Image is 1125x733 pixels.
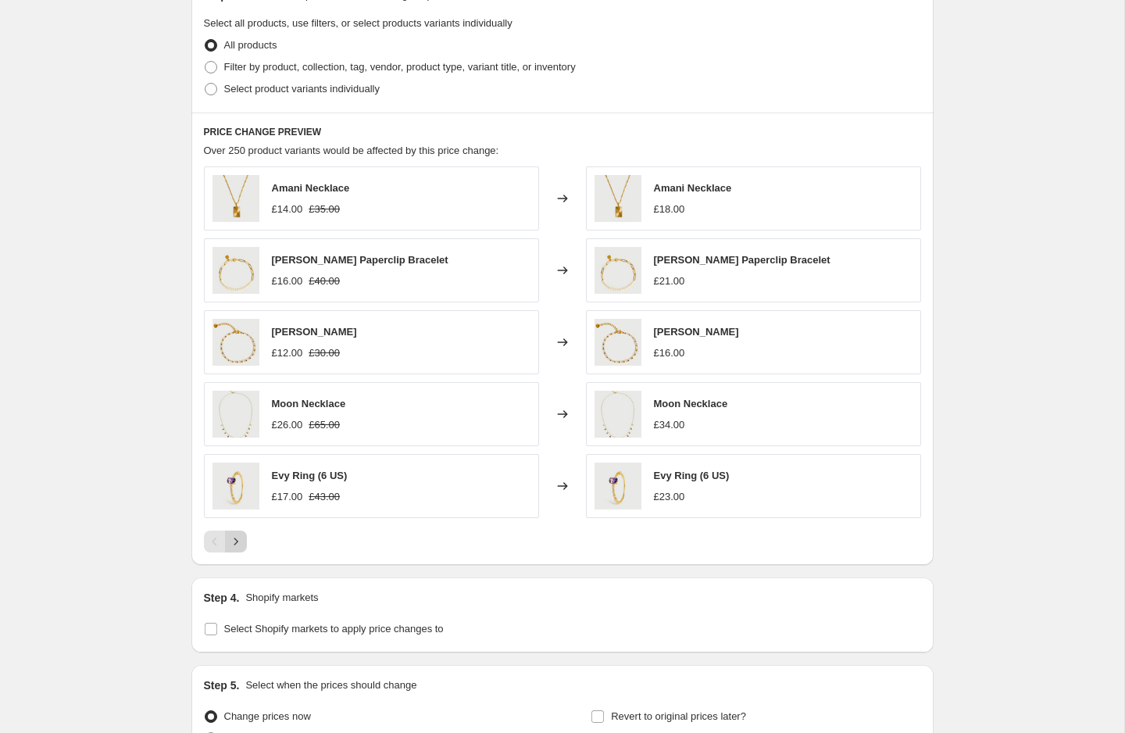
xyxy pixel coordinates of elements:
span: £14.00 [272,203,303,215]
span: £30.00 [309,347,340,359]
span: Select product variants individually [224,83,380,95]
img: Amani_Necklace_80x.webp [595,175,641,222]
h6: PRICE CHANGE PREVIEW [204,126,921,138]
img: Amani_Necklace_80x.webp [212,175,259,222]
img: Copyof2023DiaryTaupe_Drop1_2_5f1d90fa-0854-49e1-8e9b-6d0e7694c00e_80x.png [595,247,641,294]
span: £23.00 [654,491,685,502]
span: [PERSON_NAME] [272,326,357,338]
span: £65.00 [309,419,340,431]
span: £16.00 [272,275,303,287]
nav: Pagination [204,531,247,552]
span: £12.00 [272,347,303,359]
span: £34.00 [654,419,685,431]
span: £18.00 [654,203,685,215]
span: Select all products, use filters, or select products variants individually [204,17,512,29]
p: Select when the prices should change [245,678,416,693]
span: Filter by product, collection, tag, vendor, product type, variant title, or inventory [224,61,576,73]
span: Moon Necklace [654,398,728,409]
img: Copyof2023DiaryTaupe_Drop1_8_7c83c784-4a60-4e76-8f47-c96f125614f1_80x.png [595,391,641,438]
span: [PERSON_NAME] Paperclip Bracelet [272,254,448,266]
span: £16.00 [654,347,685,359]
span: £40.00 [309,275,340,287]
span: £43.00 [309,491,340,502]
img: Copyof2023DiaryTaupe_Drop1_15_757eb9c4-8ca7-49a2-94e2-47b003a6df8c_80x.png [212,463,259,510]
span: £17.00 [272,491,303,502]
img: Lorraine_Bracelet_1_80x.jpg [595,319,641,366]
span: Revert to original prices later? [611,710,746,722]
span: Select Shopify markets to apply price changes to [224,623,444,635]
img: Lorraine_Bracelet_1_80x.jpg [212,319,259,366]
span: [PERSON_NAME] [654,326,739,338]
span: Over 250 product variants would be affected by this price change: [204,145,499,156]
h2: Step 5. [204,678,240,693]
span: Evy Ring (6 US) [272,470,348,481]
img: Copyof2023DiaryTaupe_Drop1_2_5f1d90fa-0854-49e1-8e9b-6d0e7694c00e_80x.png [212,247,259,294]
img: Copyof2023DiaryTaupe_Drop1_15_757eb9c4-8ca7-49a2-94e2-47b003a6df8c_80x.png [595,463,641,510]
span: Amani Necklace [654,182,732,194]
span: All products [224,39,277,51]
span: £21.00 [654,275,685,287]
span: Evy Ring (6 US) [654,470,730,481]
span: Amani Necklace [272,182,350,194]
p: Shopify markets [245,590,318,606]
span: Change prices now [224,710,311,722]
span: £35.00 [309,203,340,215]
span: £26.00 [272,419,303,431]
button: Next [225,531,247,552]
h2: Step 4. [204,590,240,606]
span: Moon Necklace [272,398,346,409]
span: [PERSON_NAME] Paperclip Bracelet [654,254,830,266]
img: Copyof2023DiaryTaupe_Drop1_8_7c83c784-4a60-4e76-8f47-c96f125614f1_80x.png [212,391,259,438]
